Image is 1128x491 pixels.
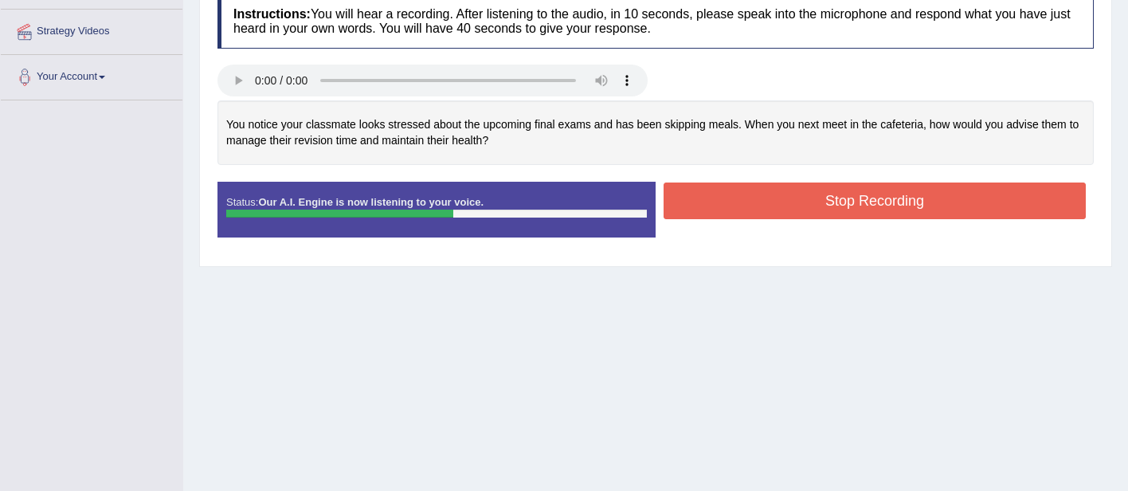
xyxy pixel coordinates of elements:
div: You notice your classmate looks stressed about the upcoming final exams and has been skipping mea... [217,100,1094,165]
div: Status: [217,182,656,238]
b: Instructions: [233,7,311,21]
button: Stop Recording [664,183,1086,219]
a: Your Account [1,55,182,95]
strong: Our A.I. Engine is now listening to your voice. [258,196,484,208]
a: Strategy Videos [1,10,182,49]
